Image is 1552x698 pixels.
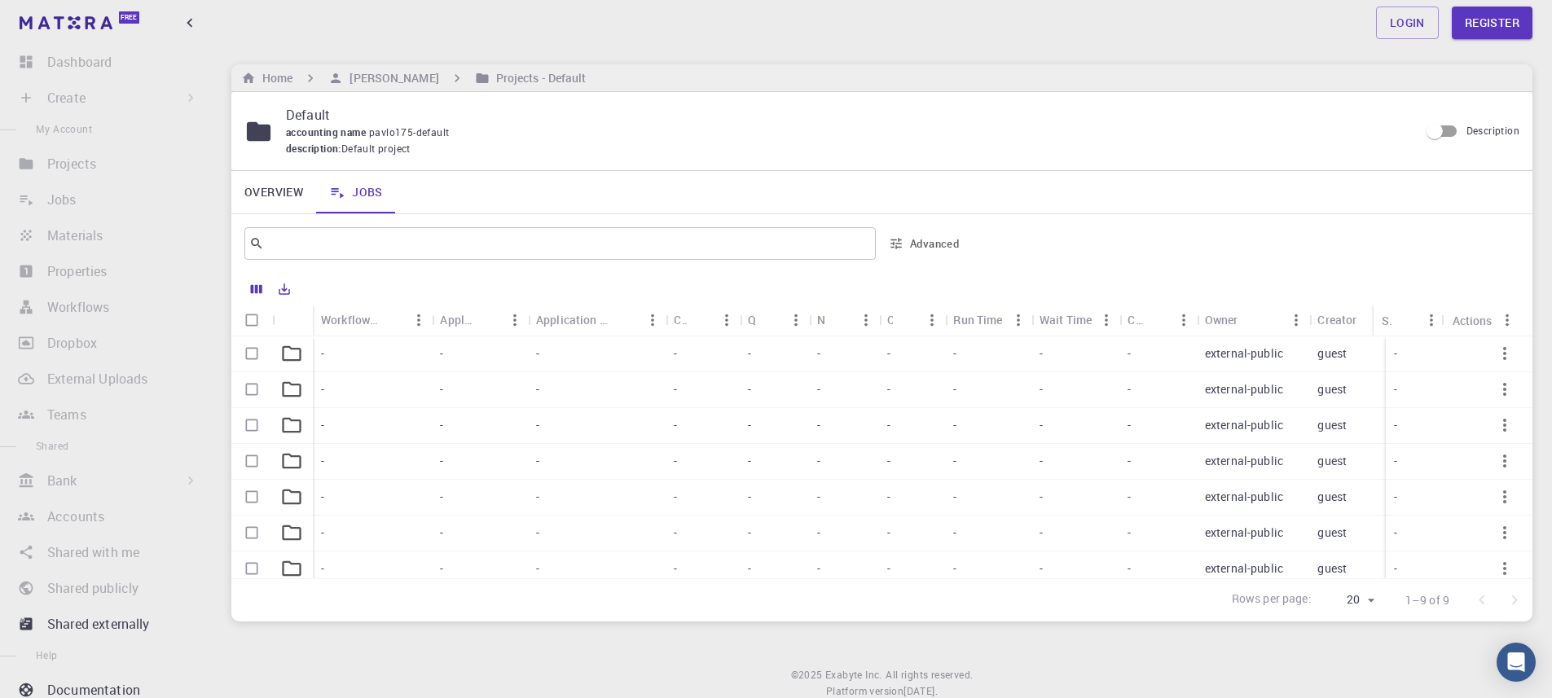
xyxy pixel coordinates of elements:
[1394,345,1397,362] p: -
[1040,381,1043,397] p: -
[887,453,890,469] p: -
[1494,307,1520,333] button: Menu
[1317,345,1347,362] p: guest
[1205,560,1283,577] p: external-public
[953,304,1002,336] div: Run Time
[817,345,820,362] p: -
[748,560,751,577] p: -
[321,304,380,336] div: Workflow Name
[817,489,820,505] p: -
[953,560,956,577] p: -
[674,489,677,505] p: -
[748,304,757,336] div: Queue
[1357,307,1383,333] button: Sort
[1128,381,1131,397] p: -
[1205,525,1283,541] p: external-public
[825,667,882,683] a: Exabyte Inc.
[1444,305,1520,336] div: Actions
[1394,453,1397,469] p: -
[440,489,443,505] p: -
[243,276,270,302] button: Columns
[321,560,324,577] p: -
[1040,453,1043,469] p: -
[231,171,316,213] a: Overview
[502,307,528,333] button: Menu
[238,69,590,87] nav: breadcrumb
[1453,305,1493,336] div: Actions
[321,417,324,433] p: -
[953,381,956,397] p: -
[1171,307,1197,333] button: Menu
[953,417,956,433] p: -
[953,525,956,541] p: -
[440,381,443,397] p: -
[882,230,967,257] button: Advanced
[666,304,739,336] div: Cluster
[688,307,714,333] button: Sort
[887,381,890,397] p: -
[536,345,539,362] p: -
[893,307,919,333] button: Sort
[341,141,411,157] span: Default project
[406,307,432,333] button: Menu
[853,307,879,333] button: Menu
[817,417,820,433] p: -
[1197,304,1310,336] div: Owner
[748,345,751,362] p: -
[945,304,1031,336] div: Run Time
[316,171,396,213] a: Jobs
[1205,489,1283,505] p: external-public
[887,489,890,505] p: -
[256,69,292,87] h6: Home
[272,305,313,336] div: Icon
[1205,417,1283,433] p: external-public
[953,489,956,505] p: -
[825,668,882,681] span: Exabyte Inc.
[36,122,92,135] span: My Account
[380,307,406,333] button: Sort
[1238,307,1264,333] button: Sort
[953,453,956,469] p: -
[313,304,432,336] div: Workflow Name
[1040,345,1043,362] p: -
[1040,489,1043,505] p: -
[1283,307,1309,333] button: Menu
[321,381,324,397] p: -
[1394,381,1397,397] p: -
[1205,453,1283,469] p: external-public
[321,525,324,541] p: -
[476,307,502,333] button: Sort
[1317,560,1347,577] p: guest
[1040,525,1043,541] p: -
[1205,345,1283,362] p: external-public
[817,453,820,469] p: -
[1128,560,1131,577] p: -
[1497,643,1536,682] div: Open Intercom Messenger
[887,304,893,336] div: Cores
[748,453,751,469] p: -
[1145,307,1171,333] button: Sort
[13,608,205,640] a: Shared externally
[640,307,666,333] button: Menu
[886,667,973,683] span: All rights reserved.
[783,307,809,333] button: Menu
[674,560,677,577] p: -
[343,69,438,87] h6: [PERSON_NAME]
[1040,417,1043,433] p: -
[1318,588,1379,612] div: 20
[740,304,809,336] div: Queue
[1317,453,1347,469] p: guest
[1128,345,1131,362] p: -
[47,614,150,634] p: Shared externally
[817,304,826,336] div: Nodes
[1128,453,1131,469] p: -
[748,417,751,433] p: -
[757,307,783,333] button: Sort
[674,417,677,433] p: -
[1128,489,1131,505] p: -
[1232,590,1312,609] p: Rows per page:
[321,453,324,469] p: -
[36,439,68,452] span: Shared
[286,141,341,157] span: description :
[490,69,587,87] h6: Projects - Default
